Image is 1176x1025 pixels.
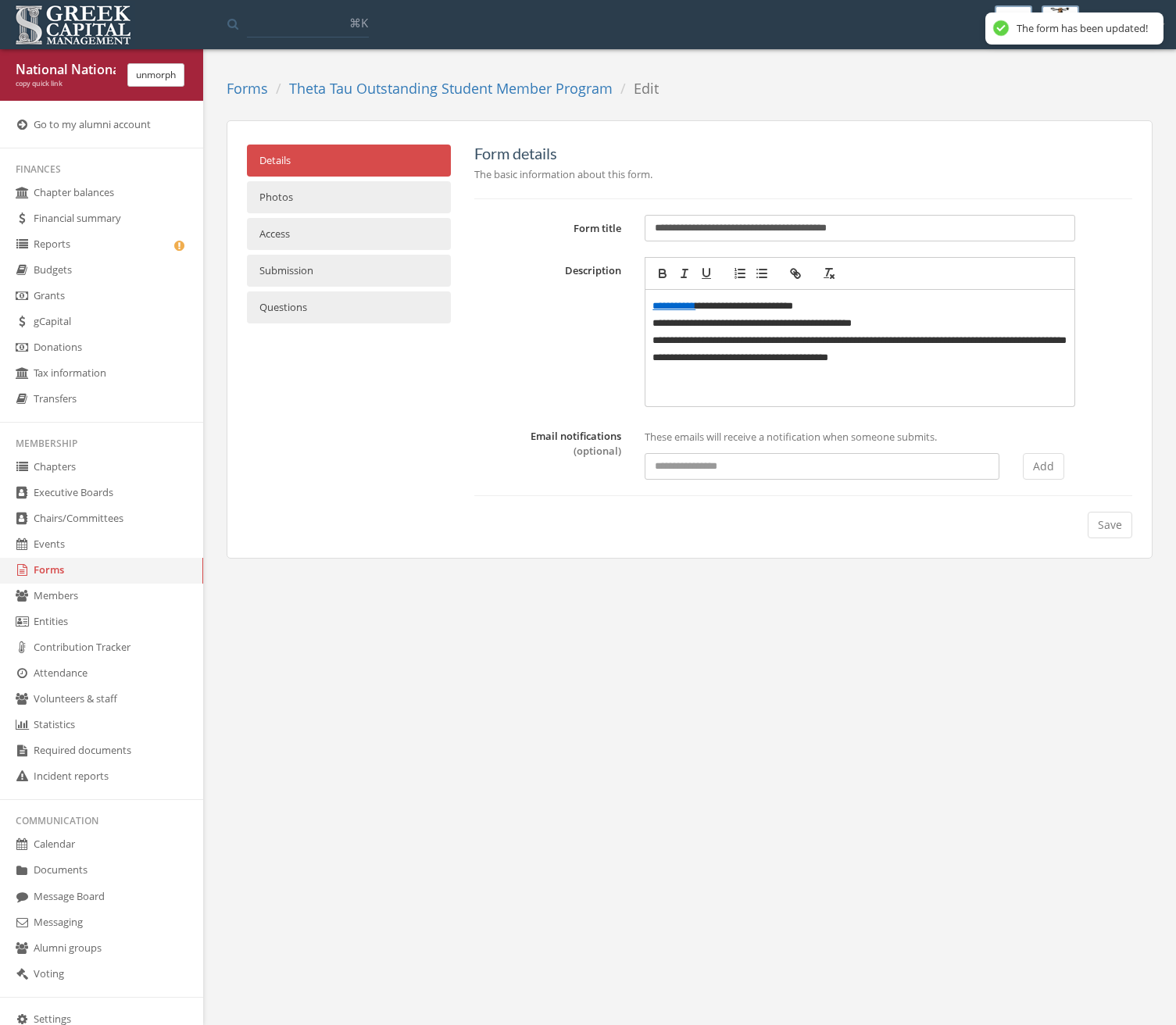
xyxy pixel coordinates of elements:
div: National National [16,61,116,79]
li: Edit [613,79,659,99]
div: N National [1088,5,1164,32]
label: Form title [463,216,633,236]
label: Description [463,258,633,278]
a: Questions [247,291,451,323]
div: copy quick link [16,79,116,89]
a: Forms [227,79,268,98]
a: Access [247,218,451,250]
p: The basic information about this form. [474,166,1132,183]
h5: Form details [474,145,1132,162]
label: Email notifications [531,429,621,458]
span: (optional) [574,444,621,458]
button: Add [1023,453,1064,480]
button: unmorph [127,63,184,87]
span: ⌘K [349,15,368,30]
a: Photos [247,181,451,213]
div: The form has been updated! [1017,22,1148,35]
button: Save [1088,512,1132,538]
a: Submission [247,255,451,287]
p: These emails will receive a notification when someone submits. [645,428,1075,445]
a: Theta Tau Outstanding Student Member Program [289,79,613,98]
a: Details [247,145,451,177]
